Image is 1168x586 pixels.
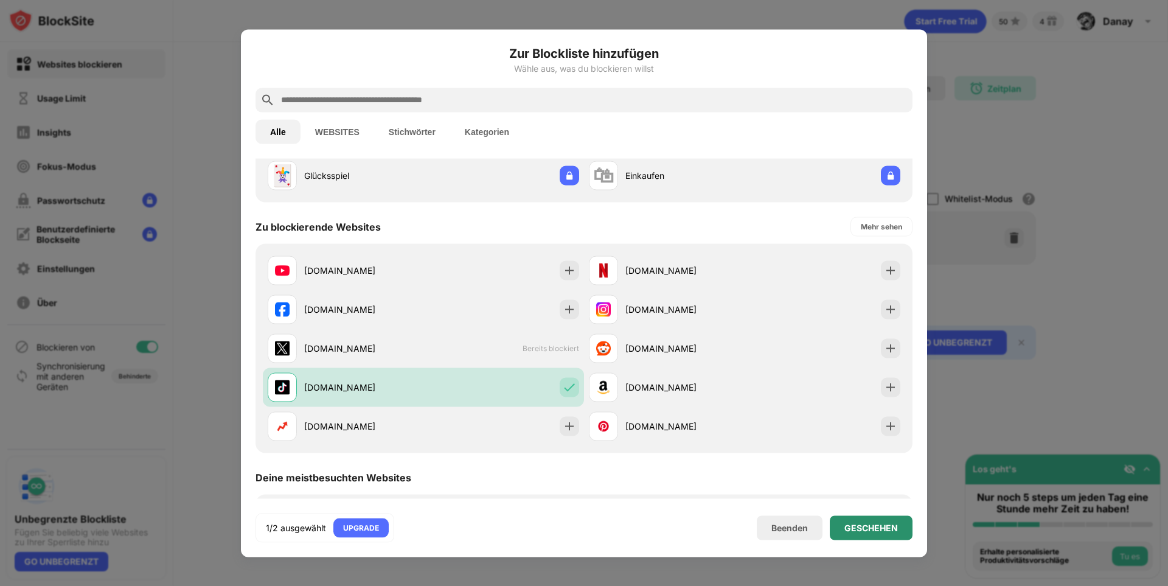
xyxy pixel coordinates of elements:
div: [DOMAIN_NAME] [304,381,423,394]
div: Einkaufen [625,169,745,182]
button: WEBSITES [301,119,374,144]
div: Zu blockierende Websites [255,220,381,232]
div: Deine meistbesuchten Websites [255,471,411,483]
div: [DOMAIN_NAME] [625,342,745,355]
div: [DOMAIN_NAME] [304,264,423,277]
img: favicons [275,380,290,394]
div: 🃏 [269,163,295,188]
img: favicons [275,263,290,277]
button: Alle [255,119,301,144]
img: favicons [275,419,290,433]
span: Bereits blockiert [523,344,579,353]
img: favicons [275,302,290,316]
div: [DOMAIN_NAME] [625,264,745,277]
img: favicons [596,302,611,316]
img: favicons [596,341,611,355]
div: 🛍 [593,163,614,188]
div: 1/2 ausgewählt [266,521,326,534]
div: [DOMAIN_NAME] [304,303,423,316]
div: Glücksspiel [304,169,423,182]
img: favicons [596,263,611,277]
img: favicons [596,419,611,433]
button: Stichwörter [374,119,450,144]
button: Kategorien [450,119,524,144]
div: Mehr sehen [861,220,902,232]
img: search.svg [260,92,275,107]
div: [DOMAIN_NAME] [625,381,745,394]
div: Wähle aus, was du blockieren willst [255,63,912,73]
img: favicons [275,341,290,355]
div: [DOMAIN_NAME] [304,420,423,433]
h6: Zur Blockliste hinzufügen [255,44,912,62]
div: GESCHEHEN [844,523,898,532]
div: [DOMAIN_NAME] [625,303,745,316]
div: Beenden [771,523,808,533]
img: favicons [596,380,611,394]
div: [DOMAIN_NAME] [625,420,745,433]
div: UPGRADE [343,521,379,534]
div: [DOMAIN_NAME] [304,342,423,355]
